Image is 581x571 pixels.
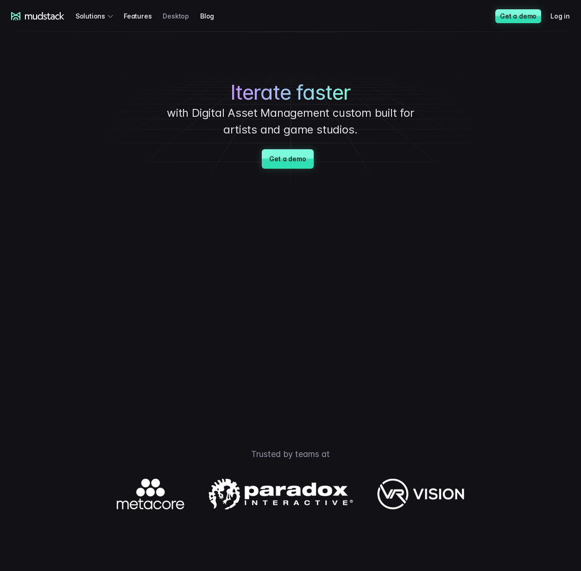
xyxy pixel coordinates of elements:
[151,38,177,46] span: Job title
[550,7,581,25] a: Log in
[76,7,116,25] div: Solutions
[152,105,429,138] p: with Digital Asset Management custom built for artists and game studios.
[163,7,200,25] a: Desktop
[230,80,351,105] span: Iterate faster
[11,12,64,20] a: mudstack logo
[124,7,163,25] a: Features
[117,479,464,509] img: Logos of companies using mudstack.
[200,7,225,25] a: Blog
[151,0,186,8] span: Last name
[11,168,108,176] span: Work with outsourced artists?
[495,9,541,23] a: Get a demo
[2,168,8,174] input: Work with outsourced artists?
[151,76,194,84] span: Art team size
[262,149,313,169] a: Get a demo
